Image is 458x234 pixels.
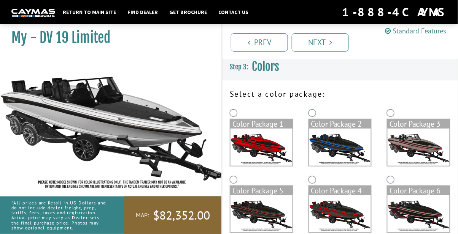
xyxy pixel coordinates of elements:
[342,4,447,20] div: 1-888-4CAYMAS
[11,196,107,234] p: *All prices are Retail in US Dollars and do not include dealer freight, prep, tariffs, fees, taxe...
[388,129,450,166] img: color_package_468.png
[231,119,293,129] div: Color Package 1
[309,119,371,129] div: Color Package 2
[388,186,450,195] div: Color Package 6
[165,7,211,17] a: Get Brochure
[231,33,288,52] a: Prev
[385,27,447,35] a: Standard Features
[153,207,210,223] span: $82,352.00
[229,32,458,52] ul: Pagination
[124,7,162,17] a: Find Dealer
[136,211,149,219] span: MAP:
[309,195,371,232] img: color_package_470.png
[231,129,293,166] img: color_package_466.png
[292,33,349,52] a: Next
[388,119,450,129] div: Color Package 3
[222,53,458,81] h3: Colors
[11,9,55,17] img: white-logo-c9c8dbefe5ff5ceceb0f0178aa75bf4bb51f6bca0971e226c86eb53dfe498488.png
[309,186,371,195] div: Color Package 4
[59,7,120,17] a: Return to main site
[11,29,202,46] h1: My - DV 19 Limited
[231,186,293,195] div: Color Package 5
[388,195,450,232] img: color_package_471.png
[215,7,252,17] a: Contact Us
[231,195,293,232] img: color_package_469.png
[230,88,450,100] p: Select a color package:
[124,196,221,234] a: MAP:$82,352.00
[309,129,371,166] img: color_package_467.png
